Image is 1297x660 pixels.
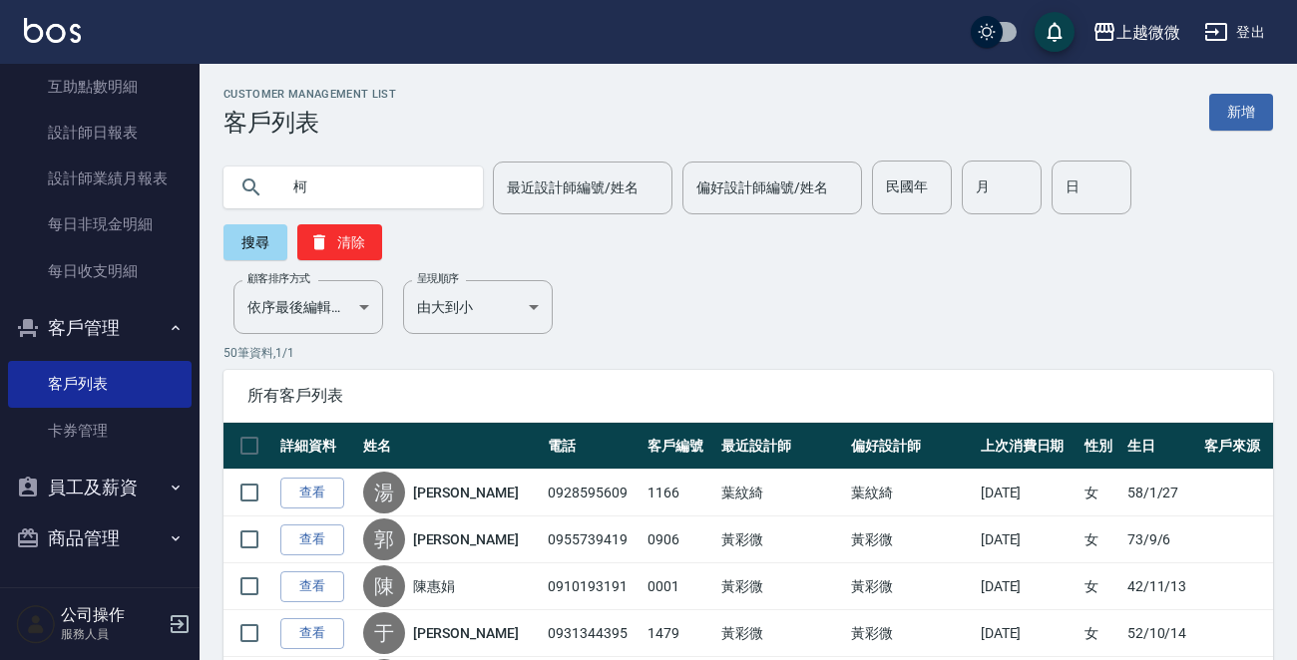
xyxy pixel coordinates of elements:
[413,483,519,502] a: [PERSON_NAME]
[363,472,405,513] div: 湯
[1196,14,1273,51] button: 登出
[403,280,553,334] div: 由大到小
[280,478,344,508] a: 查看
[275,423,358,470] th: 詳細資料
[643,610,715,657] td: 1479
[363,565,405,607] div: 陳
[1122,470,1200,516] td: 58/1/27
[1084,12,1188,53] button: 上越微微
[61,605,163,625] h5: 公司操作
[413,576,455,596] a: 陳惠娟
[1122,563,1200,610] td: 42/11/13
[247,386,1249,406] span: 所有客戶列表
[1122,610,1200,657] td: 52/10/14
[716,516,846,563] td: 黃彩微
[24,18,81,43] img: Logo
[976,610,1081,657] td: [DATE]
[280,524,344,555] a: 查看
[8,110,192,156] a: 設計師日報表
[1080,516,1121,563] td: 女
[543,516,643,563] td: 0955739419
[363,518,405,560] div: 郭
[643,470,715,516] td: 1166
[846,563,976,610] td: 黃彩微
[543,470,643,516] td: 0928595609
[223,224,287,260] button: 搜尋
[8,156,192,201] a: 設計師業績月報表
[543,563,643,610] td: 0910193191
[716,470,846,516] td: 葉紋綺
[297,224,382,260] button: 清除
[1080,423,1121,470] th: 性別
[413,529,519,549] a: [PERSON_NAME]
[543,610,643,657] td: 0931344395
[279,161,467,214] input: 搜尋關鍵字
[543,423,643,470] th: 電話
[280,571,344,602] a: 查看
[1209,94,1273,131] a: 新增
[1122,423,1200,470] th: 生日
[846,516,976,563] td: 黃彩微
[247,271,310,286] label: 顧客排序方式
[846,470,976,516] td: 葉紋綺
[8,512,192,564] button: 商品管理
[1080,563,1121,610] td: 女
[1035,12,1075,52] button: save
[1116,20,1180,45] div: 上越微微
[280,618,344,649] a: 查看
[846,610,976,657] td: 黃彩微
[8,201,192,247] a: 每日非現金明細
[8,408,192,454] a: 卡券管理
[358,423,544,470] th: 姓名
[417,271,459,286] label: 呈現順序
[8,361,192,407] a: 客戶列表
[1080,610,1121,657] td: 女
[976,516,1081,563] td: [DATE]
[643,563,715,610] td: 0001
[223,344,1273,362] p: 50 筆資料, 1 / 1
[1080,470,1121,516] td: 女
[846,423,976,470] th: 偏好設計師
[8,302,192,354] button: 客戶管理
[8,248,192,294] a: 每日收支明細
[976,563,1081,610] td: [DATE]
[716,563,846,610] td: 黃彩微
[16,604,56,644] img: Person
[61,625,163,643] p: 服務人員
[223,109,396,137] h3: 客戶列表
[1122,516,1200,563] td: 73/9/6
[223,88,396,101] h2: Customer Management List
[413,623,519,643] a: [PERSON_NAME]
[1199,423,1273,470] th: 客戶來源
[976,423,1081,470] th: 上次消費日期
[976,470,1081,516] td: [DATE]
[8,64,192,110] a: 互助點數明細
[716,610,846,657] td: 黃彩微
[643,516,715,563] td: 0906
[643,423,715,470] th: 客戶編號
[716,423,846,470] th: 最近設計師
[233,280,383,334] div: 依序最後編輯時間
[363,612,405,654] div: 于
[8,462,192,513] button: 員工及薪資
